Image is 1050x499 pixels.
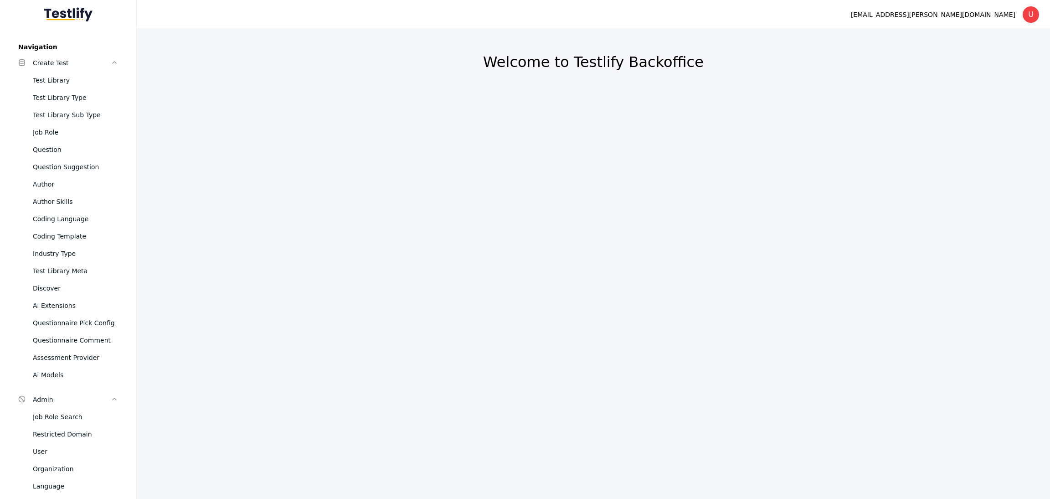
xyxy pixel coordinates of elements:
[11,193,125,210] a: Author Skills
[33,335,118,346] div: Questionnaire Comment
[11,408,125,426] a: Job Role Search
[33,283,118,294] div: Discover
[11,106,125,124] a: Test Library Sub Type
[33,429,118,440] div: Restricted Domain
[33,300,118,311] div: Ai Extensions
[33,317,118,328] div: Questionnaire Pick Config
[33,92,118,103] div: Test Library Type
[33,463,118,474] div: Organization
[33,411,118,422] div: Job Role Search
[33,196,118,207] div: Author Skills
[851,9,1015,20] div: [EMAIL_ADDRESS][PERSON_NAME][DOMAIN_NAME]
[11,443,125,460] a: User
[11,245,125,262] a: Industry Type
[11,349,125,366] a: Assessment Provider
[11,280,125,297] a: Discover
[11,426,125,443] a: Restricted Domain
[11,158,125,176] a: Question Suggestion
[33,352,118,363] div: Assessment Provider
[11,460,125,478] a: Organization
[33,57,111,68] div: Create Test
[11,43,125,51] label: Navigation
[11,366,125,384] a: Ai Models
[33,369,118,380] div: Ai Models
[11,297,125,314] a: Ai Extensions
[33,231,118,242] div: Coding Template
[33,75,118,86] div: Test Library
[11,262,125,280] a: Test Library Meta
[11,210,125,228] a: Coding Language
[11,478,125,495] a: Language
[33,179,118,190] div: Author
[33,446,118,457] div: User
[33,213,118,224] div: Coding Language
[33,481,118,492] div: Language
[159,53,1028,71] h2: Welcome to Testlify Backoffice
[44,7,93,21] img: Testlify - Backoffice
[11,314,125,332] a: Questionnaire Pick Config
[33,127,118,138] div: Job Role
[11,228,125,245] a: Coding Template
[1023,6,1039,23] div: U
[33,144,118,155] div: Question
[33,109,118,120] div: Test Library Sub Type
[11,141,125,158] a: Question
[11,176,125,193] a: Author
[11,72,125,89] a: Test Library
[11,332,125,349] a: Questionnaire Comment
[33,161,118,172] div: Question Suggestion
[11,124,125,141] a: Job Role
[33,394,111,405] div: Admin
[11,89,125,106] a: Test Library Type
[33,248,118,259] div: Industry Type
[33,265,118,276] div: Test Library Meta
